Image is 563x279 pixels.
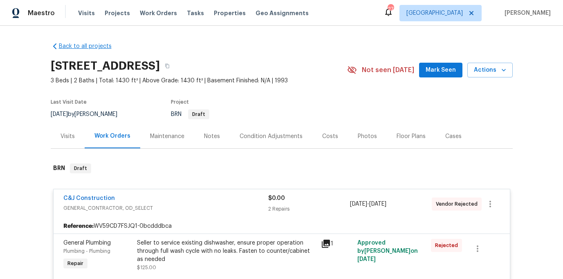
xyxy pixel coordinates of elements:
[358,132,377,141] div: Photos
[369,201,386,207] span: [DATE]
[64,259,87,268] span: Repair
[51,77,347,85] span: 3 Beds | 2 Baths | Total: 1430 ft² | Above Grade: 1430 ft² | Basement Finished: N/A | 1993
[63,195,115,201] a: C&J Construction
[321,239,353,249] div: 1
[71,164,90,172] span: Draft
[51,109,127,119] div: by [PERSON_NAME]
[54,219,510,234] div: WV59CD7FSJQ1-0bcdddbca
[350,201,367,207] span: [DATE]
[436,200,481,208] span: Vendor Rejected
[204,132,220,141] div: Notes
[171,111,209,117] span: BRN
[51,62,160,70] h2: [STREET_ADDRESS]
[406,9,463,17] span: [GEOGRAPHIC_DATA]
[187,10,204,16] span: Tasks
[501,9,551,17] span: [PERSON_NAME]
[445,132,462,141] div: Cases
[419,63,462,78] button: Mark Seen
[94,132,130,140] div: Work Orders
[63,222,94,230] b: Reference:
[63,204,268,212] span: GENERAL_CONTRACTOR, OD_SELECT
[51,155,513,181] div: BRN Draft
[474,65,506,75] span: Actions
[322,132,338,141] div: Costs
[137,265,156,270] span: $125.00
[397,132,426,141] div: Floor Plans
[78,9,95,17] span: Visits
[61,132,75,141] div: Visits
[63,240,111,246] span: General Plumbing
[467,63,513,78] button: Actions
[171,100,189,104] span: Project
[357,256,376,262] span: [DATE]
[51,111,68,117] span: [DATE]
[140,9,177,17] span: Work Orders
[435,241,461,250] span: Rejected
[350,200,386,208] span: -
[362,66,414,74] span: Not seen [DATE]
[214,9,246,17] span: Properties
[268,195,285,201] span: $0.00
[51,100,87,104] span: Last Visit Date
[357,240,418,262] span: Approved by [PERSON_NAME] on
[256,9,309,17] span: Geo Assignments
[105,9,130,17] span: Projects
[268,205,350,213] div: 2 Repairs
[189,112,209,117] span: Draft
[240,132,303,141] div: Condition Adjustments
[63,249,110,254] span: Plumbing - Plumbing
[28,9,55,17] span: Maestro
[150,132,184,141] div: Maintenance
[137,239,316,263] div: Seller to service existing dishwasher, ensure proper operation through full wash cycle with no le...
[388,5,393,13] div: 27
[51,42,129,50] a: Back to all projects
[53,163,65,173] h6: BRN
[160,59,175,73] button: Copy Address
[426,65,456,75] span: Mark Seen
